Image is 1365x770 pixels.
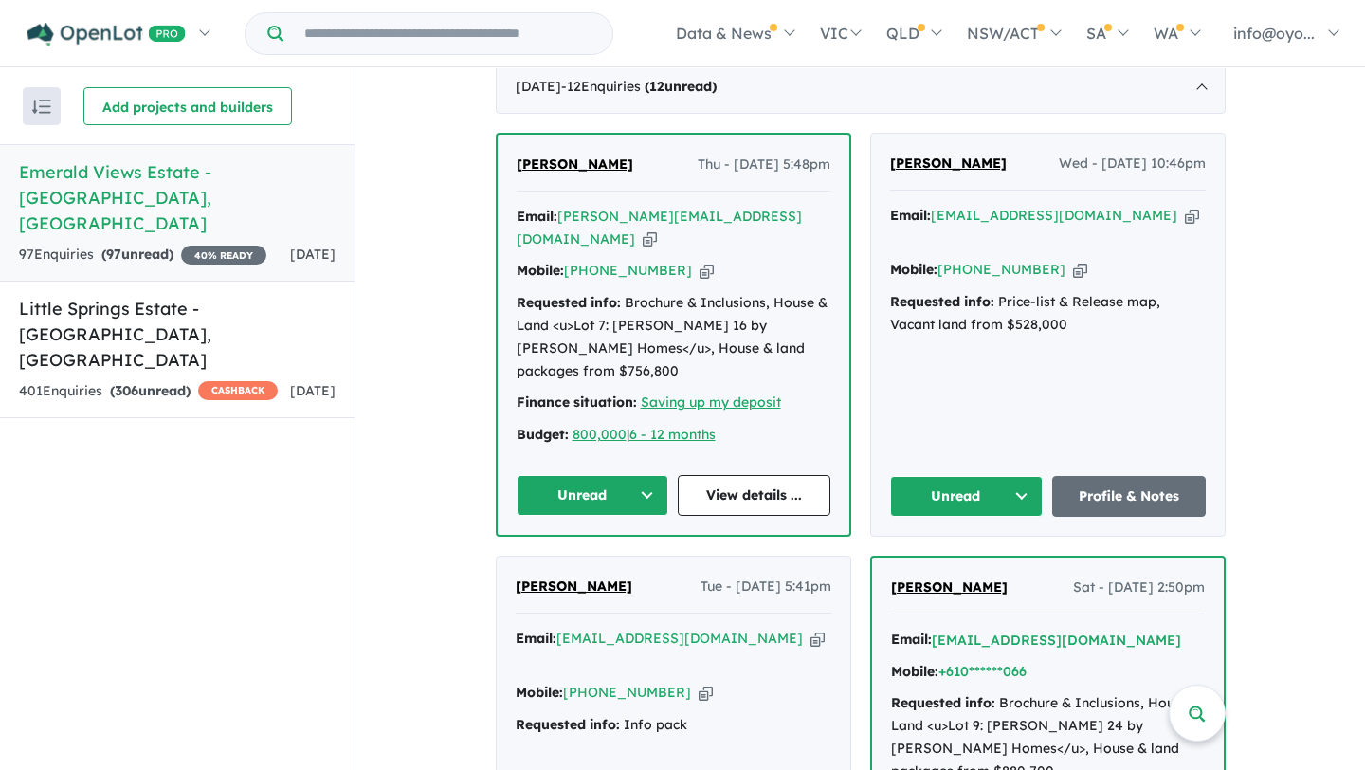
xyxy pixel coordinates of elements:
a: View details ... [678,475,830,516]
a: [PERSON_NAME][EMAIL_ADDRESS][DOMAIN_NAME] [517,208,802,247]
a: [EMAIL_ADDRESS][DOMAIN_NAME] [556,630,803,647]
a: [PERSON_NAME] [517,154,633,176]
div: Info pack [516,714,831,737]
strong: Email: [890,207,931,224]
button: Copy [700,261,714,281]
span: Tue - [DATE] 5:41pm [701,576,831,598]
strong: Email: [891,631,932,648]
a: [PERSON_NAME] [516,576,632,598]
strong: Finance situation: [517,394,637,411]
span: [PERSON_NAME] [891,578,1008,596]
a: Profile & Notes [1052,476,1206,517]
button: Add projects and builders [83,87,292,125]
span: 306 [115,382,138,399]
button: Unread [890,476,1044,517]
div: Brochure & Inclusions, House & Land <u>Lot 7: [PERSON_NAME] 16 by [PERSON_NAME] Homes</u>, House ... [517,292,830,382]
strong: Mobile: [891,663,938,680]
span: 12 [649,78,664,95]
span: Thu - [DATE] 5:48pm [698,154,830,176]
span: [DATE] [290,382,336,399]
img: sort.svg [32,100,51,114]
a: Saving up my deposit [641,394,781,411]
a: [PHONE_NUMBER] [564,262,692,279]
button: Copy [1073,260,1087,280]
strong: Mobile: [516,684,563,701]
strong: Email: [517,208,557,225]
a: 800,000 [573,426,627,443]
span: CASHBACK [198,381,278,400]
a: 6 - 12 months [629,426,716,443]
span: 40 % READY [181,246,266,265]
button: Copy [699,683,713,703]
input: Try estate name, suburb, builder or developer [287,13,609,54]
h5: Emerald Views Estate - [GEOGRAPHIC_DATA] , [GEOGRAPHIC_DATA] [19,159,336,236]
img: Openlot PRO Logo White [27,23,186,46]
strong: ( unread) [101,246,173,263]
strong: Requested info: [890,293,994,310]
span: info@oyo... [1233,24,1315,43]
strong: Budget: [517,426,569,443]
strong: Mobile: [517,262,564,279]
a: [PHONE_NUMBER] [937,261,1065,278]
span: - 12 Enquir ies [561,78,717,95]
button: Copy [643,229,657,249]
button: Copy [810,629,825,649]
div: 401 Enquir ies [19,380,278,403]
button: [EMAIL_ADDRESS][DOMAIN_NAME] [932,631,1181,651]
a: [EMAIL_ADDRESS][DOMAIN_NAME] [931,207,1177,224]
h5: Little Springs Estate - [GEOGRAPHIC_DATA] , [GEOGRAPHIC_DATA] [19,296,336,373]
strong: ( unread) [645,78,717,95]
span: Sat - [DATE] 2:50pm [1073,577,1205,599]
span: [PERSON_NAME] [517,156,633,173]
a: [PERSON_NAME] [890,153,1007,175]
a: [PHONE_NUMBER] [563,684,691,701]
strong: Requested info: [516,716,620,733]
a: [PERSON_NAME] [891,577,1008,599]
button: Unread [517,475,669,516]
strong: Email: [516,630,556,647]
div: 97 Enquir ies [19,244,266,266]
span: [PERSON_NAME] [890,155,1007,172]
button: Copy [1185,206,1199,226]
span: Wed - [DATE] 10:46pm [1059,153,1206,175]
span: 97 [106,246,121,263]
div: [DATE] [496,61,1226,114]
strong: ( unread) [110,382,191,399]
div: | [517,424,830,447]
strong: Requested info: [517,294,621,311]
span: [PERSON_NAME] [516,577,632,595]
strong: Mobile: [890,261,937,278]
strong: Requested info: [891,694,995,711]
div: Price-list & Release map, Vacant land from $528,000 [890,291,1206,337]
span: [DATE] [290,246,336,263]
